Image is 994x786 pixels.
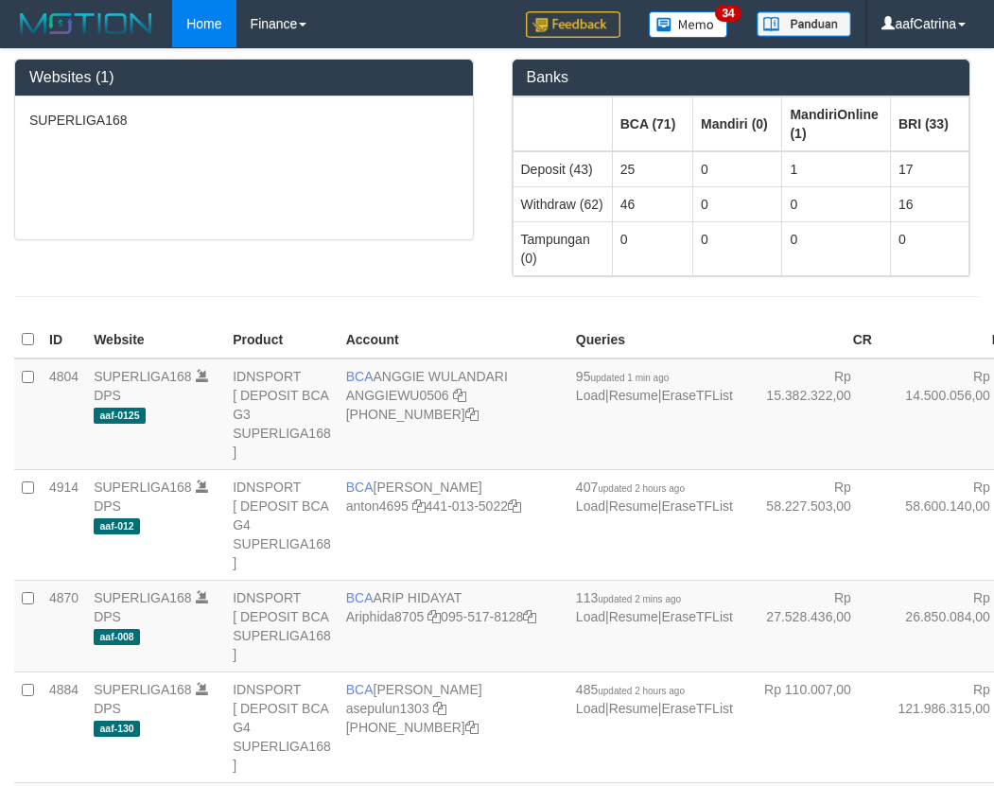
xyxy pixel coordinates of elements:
[346,609,425,624] a: Ariphida8705
[576,682,733,716] span: | |
[568,322,741,358] th: Queries
[339,672,568,782] td: [PERSON_NAME] [PHONE_NUMBER]
[527,69,956,86] h3: Banks
[94,590,192,605] a: SUPERLIGA168
[508,498,521,514] a: Copy 4410135022 to clipboard
[576,590,681,605] span: 113
[225,358,339,470] td: IDNSPORT [ DEPOSIT BCA G3 SUPERLIGA168 ]
[890,96,968,151] th: Group: activate to sort column ascending
[576,682,685,697] span: 485
[42,580,86,672] td: 4870
[339,358,568,470] td: ANGGIE WULANDARI [PHONE_NUMBER]
[339,469,568,580] td: [PERSON_NAME] 441-013-5022
[14,9,158,38] img: MOTION_logo.png
[94,408,146,424] span: aaf-0125
[86,358,225,470] td: DPS
[741,469,880,580] td: Rp 58.227.503,00
[890,186,968,221] td: 16
[225,580,339,672] td: IDNSPORT [ DEPOSIT BCA SUPERLIGA168 ]
[782,151,890,187] td: 1
[782,186,890,221] td: 0
[94,682,192,697] a: SUPERLIGA168
[741,672,880,782] td: Rp 110.007,00
[741,358,880,470] td: Rp 15.382.322,00
[42,358,86,470] td: 4804
[465,407,479,422] a: Copy 4062213373 to clipboard
[94,721,140,737] span: aaf-130
[609,609,658,624] a: Resume
[661,388,732,403] a: EraseTFList
[42,322,86,358] th: ID
[782,221,890,275] td: 0
[649,11,728,38] img: Button%20Memo.svg
[590,373,669,383] span: updated 1 min ago
[612,186,692,221] td: 46
[576,388,605,403] a: Load
[225,322,339,358] th: Product
[576,480,733,514] span: | |
[757,11,851,37] img: panduan.png
[346,701,429,716] a: asepulun1303
[612,221,692,275] td: 0
[86,672,225,782] td: DPS
[715,5,741,22] span: 34
[346,682,374,697] span: BCA
[346,590,374,605] span: BCA
[513,151,612,187] td: Deposit (43)
[692,96,781,151] th: Group: activate to sort column ascending
[890,221,968,275] td: 0
[225,469,339,580] td: IDNSPORT [ DEPOSIT BCA G4 SUPERLIGA168 ]
[692,186,781,221] td: 0
[94,518,140,534] span: aaf-012
[741,580,880,672] td: Rp 27.528.436,00
[513,221,612,275] td: Tampungan (0)
[346,480,374,495] span: BCA
[513,186,612,221] td: Withdraw (62)
[576,480,685,495] span: 407
[741,322,880,358] th: CR
[609,701,658,716] a: Resume
[29,111,459,130] p: SUPERLIGA168
[42,672,86,782] td: 4884
[86,469,225,580] td: DPS
[576,369,669,384] span: 95
[890,151,968,187] td: 17
[339,322,568,358] th: Account
[94,629,140,645] span: aaf-008
[692,151,781,187] td: 0
[576,609,605,624] a: Load
[94,480,192,495] a: SUPERLIGA168
[523,609,536,624] a: Copy 0955178128 to clipboard
[86,580,225,672] td: DPS
[346,388,449,403] a: ANGGIEWU0506
[612,96,692,151] th: Group: activate to sort column ascending
[576,701,605,716] a: Load
[42,469,86,580] td: 4914
[576,498,605,514] a: Load
[94,369,192,384] a: SUPERLIGA168
[692,221,781,275] td: 0
[513,96,612,151] th: Group: activate to sort column ascending
[526,11,620,38] img: Feedback.jpg
[225,672,339,782] td: IDNSPORT [ DEPOSIT BCA G4 SUPERLIGA168 ]
[661,701,732,716] a: EraseTFList
[346,369,374,384] span: BCA
[576,590,733,624] span: | |
[598,594,681,604] span: updated 2 mins ago
[609,498,658,514] a: Resume
[661,498,732,514] a: EraseTFList
[339,580,568,672] td: ARIP HIDAYAT 095-517-8128
[782,96,890,151] th: Group: activate to sort column ascending
[86,322,225,358] th: Website
[412,498,426,514] a: Copy anton4695 to clipboard
[427,609,441,624] a: Copy Ariphida8705 to clipboard
[598,483,685,494] span: updated 2 hours ago
[453,388,466,403] a: Copy ANGGIEWU0506 to clipboard
[609,388,658,403] a: Resume
[612,151,692,187] td: 25
[598,686,685,696] span: updated 2 hours ago
[29,69,459,86] h3: Websites (1)
[465,720,479,735] a: Copy 4062281875 to clipboard
[346,498,409,514] a: anton4695
[576,369,733,403] span: | |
